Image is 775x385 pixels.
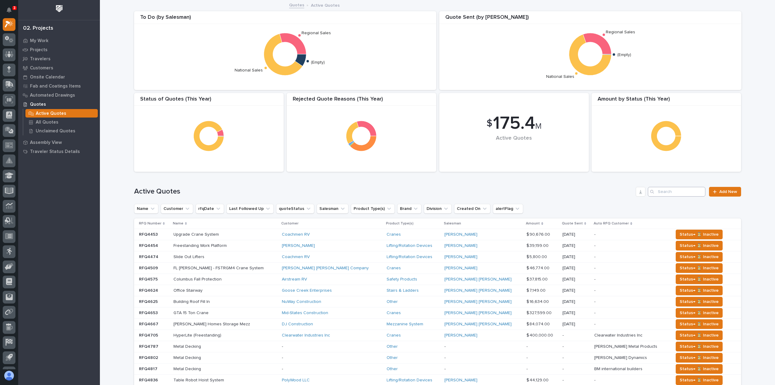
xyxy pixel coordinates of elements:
p: Metal Decking [173,343,202,349]
tr: RFQ4802RFQ4802 Metal DeckingMetal Decking -Other --- -[PERSON_NAME] Dynamics[PERSON_NAME] Dynamic... [134,352,741,363]
p: 3 [13,6,15,10]
a: NuWay Construction [282,299,321,304]
p: [DATE] [562,288,589,293]
a: [PERSON_NAME] [444,266,477,271]
span: M [535,122,542,130]
button: rfqDate [196,204,224,214]
p: RFQ Number [139,220,161,227]
p: Auto RFQ Customer [594,220,629,227]
p: Active Quotes [36,111,66,116]
p: My Work [30,38,48,44]
div: Rejected Quote Reasons (This Year) [287,96,436,106]
span: Add New [719,190,737,194]
p: Product Type(s) [386,220,414,227]
a: Coachmen RV [282,232,310,237]
tr: RFQ4787RFQ4787 Metal DeckingMetal Decking -Other --- -[PERSON_NAME] Metal Products[PERSON_NAME] M... [134,341,741,352]
button: Salesman [317,204,348,214]
button: Status→ ⏳ Inactive [676,353,723,363]
button: Status→ ⏳ Inactive [676,308,723,318]
a: Unclaimed Quotes [23,127,100,135]
a: Travelers [18,54,100,63]
p: Projects [30,47,48,53]
p: $ 37,815.00 [526,276,549,282]
div: Notifications3 [8,7,15,17]
button: Status→ ⏳ Inactive [676,297,723,307]
span: $ [486,118,492,129]
a: Clearwater Industries Inc [282,333,330,338]
p: RFQ4802 [139,354,159,360]
button: Created On [454,204,490,214]
a: Assembly View [18,138,100,147]
p: Quote Sent [562,220,583,227]
button: Status→ ⏳ Inactive [676,364,723,374]
a: Onsite Calendar [18,72,100,81]
a: Add New [709,187,741,197]
span: Status→ ⏳ Inactive [680,377,719,384]
p: RFQ4509 [139,264,159,271]
text: National Sales [235,68,263,72]
a: [PERSON_NAME] [PERSON_NAME] [444,310,512,316]
p: $ 39,199.00 [526,242,550,248]
button: alertFlag [493,204,523,214]
a: [PERSON_NAME] [444,232,477,237]
button: Status→ ⏳ Inactive [676,319,723,329]
button: Last Followed Up [226,204,274,214]
button: Status→ ⏳ Inactive [676,241,723,251]
p: Columbus Fall Protection [173,276,223,282]
div: To Do (by Salesman) [134,14,436,24]
p: $ 16,634.00 [526,298,550,304]
span: Status→ ⏳ Inactive [680,242,719,249]
p: - [594,377,597,383]
a: Lifting/Rotation Devices [387,243,432,248]
p: - [594,253,597,260]
p: $ 90,676.00 [526,231,551,237]
button: quoteStatus [276,204,314,214]
p: - [444,344,522,349]
p: Traveler Status Details [30,149,80,154]
button: Status→ ⏳ Inactive [676,230,723,239]
text: Regional Sales [302,31,331,35]
a: Lifting/Rotation Devices [387,378,432,383]
p: [DATE] [562,254,589,260]
p: - [594,242,597,248]
p: - [526,343,529,349]
p: - [282,344,382,349]
span: Status→ ⏳ Inactive [680,365,719,373]
span: Status→ ⏳ Inactive [680,276,719,283]
button: Brand [397,204,421,214]
a: Other [387,367,398,372]
p: RFQ4653 [139,309,159,316]
img: Workspace Logo [54,3,65,14]
p: Upgrade Crane System [173,231,220,237]
a: Fab and Coatings Items [18,81,100,91]
a: [PERSON_NAME] [PERSON_NAME] Company [282,266,369,271]
p: Building Roof Fill In [173,298,211,304]
tr: RFQ4474RFQ4474 Slide Out LiftersSlide Out Lifters Coachmen RV Lifting/Rotation Devices [PERSON_NA... [134,251,741,263]
a: [PERSON_NAME] [282,243,315,248]
p: Fab and Coatings Items [30,84,81,89]
a: Lifting/Rotation Devices [387,254,432,260]
p: [DATE] [562,310,589,316]
span: Status→ ⏳ Inactive [680,309,719,317]
a: Mid-States Construction [282,310,328,316]
p: - [594,309,597,316]
p: RFQ4575 [139,276,159,282]
div: Active Quotes [450,135,579,154]
p: - [282,355,382,360]
p: [DATE] [562,322,589,327]
a: DJ Construction [282,322,313,327]
p: - [282,367,382,372]
a: [PERSON_NAME] [444,254,477,260]
button: Customer [161,204,193,214]
p: [DATE] [562,243,589,248]
tr: RFQ4667RFQ4667 [PERSON_NAME] Homes Storage Mezz[PERSON_NAME] Homes Storage Mezz DJ Construction M... [134,319,741,330]
p: $ 7,149.00 [526,287,547,293]
a: Cranes [387,232,401,237]
p: Table Robot Hoist System [173,377,225,383]
text: National Sales [546,75,574,79]
p: $ 5,800.00 [526,253,548,260]
p: RFQ4624 [139,287,159,293]
p: Onsite Calendar [30,75,65,80]
p: Active Quotes [311,2,340,8]
a: [PERSON_NAME] [PERSON_NAME] [444,288,512,293]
